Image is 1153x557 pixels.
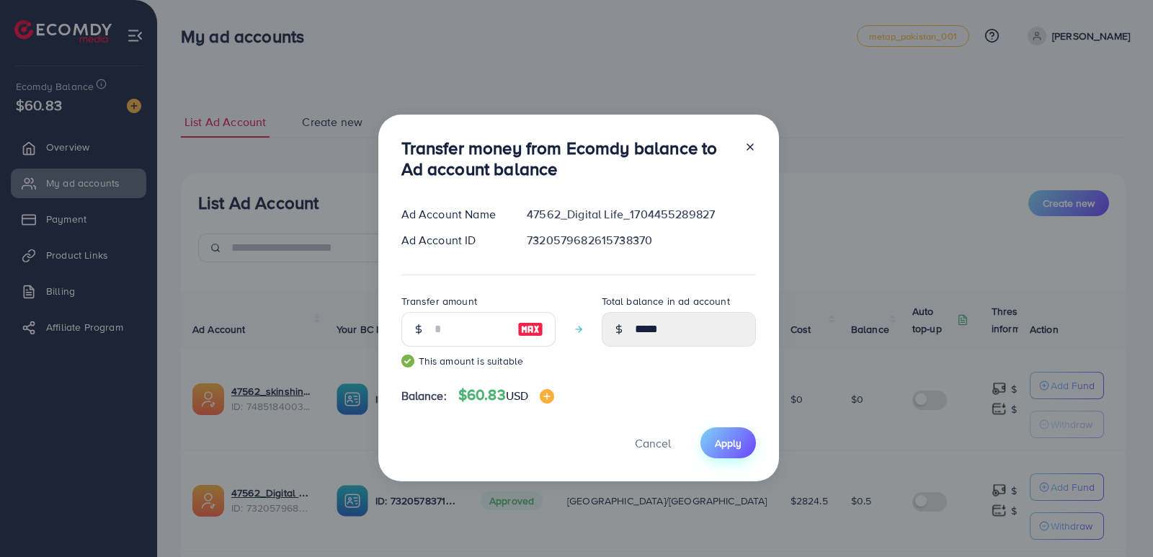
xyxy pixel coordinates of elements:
small: This amount is suitable [401,354,556,368]
button: Apply [700,427,756,458]
span: USD [506,388,528,404]
div: Ad Account ID [390,232,516,249]
iframe: Chat [1092,492,1142,546]
img: guide [401,355,414,367]
h3: Transfer money from Ecomdy balance to Ad account balance [401,138,733,179]
button: Cancel [617,427,689,458]
label: Transfer amount [401,294,477,308]
span: Cancel [635,435,671,451]
img: image [540,389,554,404]
div: 7320579682615738370 [515,232,767,249]
span: Apply [715,436,742,450]
img: image [517,321,543,338]
label: Total balance in ad account [602,294,730,308]
h4: $60.83 [458,386,554,404]
span: Balance: [401,388,447,404]
div: Ad Account Name [390,206,516,223]
div: 47562_Digital Life_1704455289827 [515,206,767,223]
